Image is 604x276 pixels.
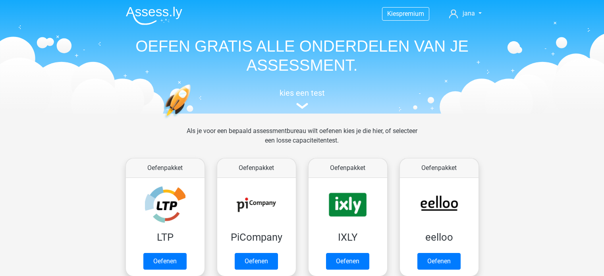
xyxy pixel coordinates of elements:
span: Kies [387,10,399,17]
h1: OEFEN GRATIS ALLE ONDERDELEN VAN JE ASSESSMENT. [120,37,485,75]
a: Oefenen [326,253,369,270]
img: oefenen [163,84,222,156]
a: Kiespremium [382,8,429,19]
img: Assessly [126,6,182,25]
a: Oefenen [417,253,461,270]
h5: kies een test [120,88,485,98]
a: kies een test [120,88,485,109]
a: Oefenen [235,253,278,270]
a: Oefenen [143,253,187,270]
span: jana [463,10,475,17]
div: Als je voor een bepaald assessmentbureau wilt oefenen kies je die hier, of selecteer een losse ca... [180,126,424,155]
img: assessment [296,103,308,109]
span: premium [399,10,424,17]
a: jana [446,9,484,18]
